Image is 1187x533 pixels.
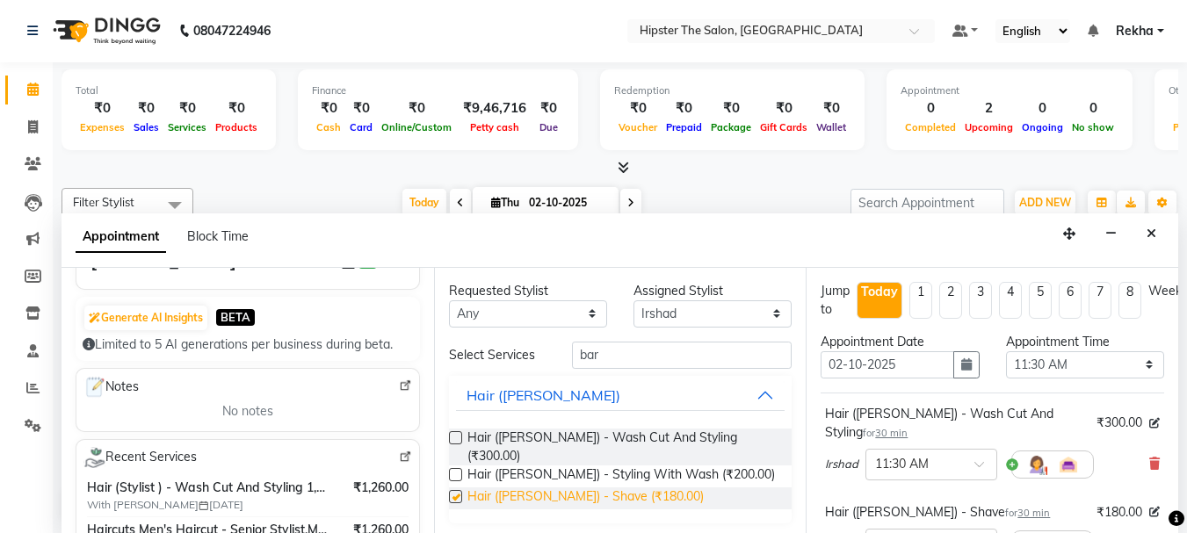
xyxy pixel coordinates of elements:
div: ₹0 [533,98,564,119]
span: ₹180.00 [1097,503,1142,522]
span: Hair ([PERSON_NAME]) - Wash Cut And Styling (₹300.00) [467,429,778,465]
span: Card [345,121,377,133]
div: Hair ([PERSON_NAME]) - Wash Cut And Styling [825,405,1089,442]
div: ₹0 [345,98,377,119]
img: Interior.png [1058,454,1079,475]
div: ₹0 [76,98,129,119]
div: ₹0 [129,98,163,119]
button: Close [1139,220,1164,248]
span: BETA [216,309,255,326]
span: Package [706,121,756,133]
span: Completed [901,121,960,133]
div: 0 [901,98,960,119]
button: Hair ([PERSON_NAME]) [456,379,785,411]
div: Today [861,283,898,301]
span: Due [535,121,562,133]
span: Wallet [812,121,850,133]
span: Sales [129,121,163,133]
span: Upcoming [960,121,1017,133]
small: for [1005,507,1050,519]
li: 4 [999,282,1022,319]
span: Voucher [614,121,662,133]
span: Notes [83,376,139,399]
span: Irshad [825,456,858,473]
small: for [863,427,908,439]
span: Rekha [1116,22,1154,40]
span: ₹1,260.00 [353,479,409,497]
span: Petty cash [466,121,524,133]
div: ₹0 [163,98,211,119]
li: 8 [1118,282,1141,319]
div: Appointment [901,83,1118,98]
span: Appointment [76,221,166,253]
div: ₹9,46,716 [456,98,533,119]
div: Appointment Date [821,333,979,351]
button: Generate AI Insights [84,306,207,330]
span: Hair (Stylist ) - Wash Cut And Styling 1,Hair (Stylist ) - Shave (₹230),Hair (Stylist ) - Wash Cu... [87,479,328,497]
input: Search by service name [572,342,792,369]
li: 1 [909,282,932,319]
li: 7 [1089,282,1111,319]
span: Expenses [76,121,129,133]
div: Limited to 5 AI generations per business during beta. [83,335,413,354]
div: Redemption [614,83,850,98]
span: Cash [312,121,345,133]
button: ADD NEW [1015,191,1075,215]
span: Services [163,121,211,133]
li: 6 [1059,282,1082,319]
i: Edit price [1149,418,1160,429]
input: Search Appointment [850,189,1004,216]
div: ₹0 [662,98,706,119]
div: Hair ([PERSON_NAME]) - Shave [825,503,1050,522]
div: Select Services [436,346,559,364]
div: ₹0 [812,98,850,119]
div: Hair ([PERSON_NAME]) [467,385,620,406]
span: Thu [487,196,524,209]
div: Assigned Stylist [633,282,792,300]
span: Block Time [187,228,249,244]
div: Appointment Time [1006,333,1164,351]
div: Jump to [821,282,850,319]
input: 2025-10-02 [524,190,612,216]
div: Requested Stylist [449,282,607,300]
span: With [PERSON_NAME] [DATE] [87,497,307,513]
div: ₹0 [706,98,756,119]
span: ADD NEW [1019,196,1071,209]
span: Ongoing [1017,121,1068,133]
div: 2 [960,98,1017,119]
span: Gift Cards [756,121,812,133]
img: logo [45,6,165,55]
span: No notes [222,402,273,421]
span: 30 min [1017,507,1050,519]
div: ₹0 [312,98,345,119]
div: 0 [1017,98,1068,119]
span: No show [1068,121,1118,133]
b: 08047224946 [193,6,271,55]
div: ₹0 [614,98,662,119]
span: Recent Services [83,447,197,468]
span: Products [211,121,262,133]
div: Finance [312,83,564,98]
div: ₹0 [377,98,456,119]
div: 0 [1068,98,1118,119]
div: ₹0 [211,98,262,119]
span: Hair ([PERSON_NAME]) - Styling With Wash (₹200.00) [467,465,775,487]
span: 30 min [875,427,908,439]
span: Prepaid [662,121,706,133]
span: Hair ([PERSON_NAME]) - Shave (₹180.00) [467,487,704,509]
span: ₹300.00 [1097,414,1142,432]
div: ₹0 [756,98,812,119]
div: Total [76,83,262,98]
input: yyyy-mm-dd [821,351,953,378]
span: Today [402,189,446,216]
li: 3 [969,282,992,319]
span: Filter Stylist [73,195,134,209]
img: Hairdresser.png [1026,454,1047,475]
span: Online/Custom [377,121,456,133]
i: Edit price [1149,507,1160,517]
li: 5 [1029,282,1052,319]
li: 2 [939,282,962,319]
